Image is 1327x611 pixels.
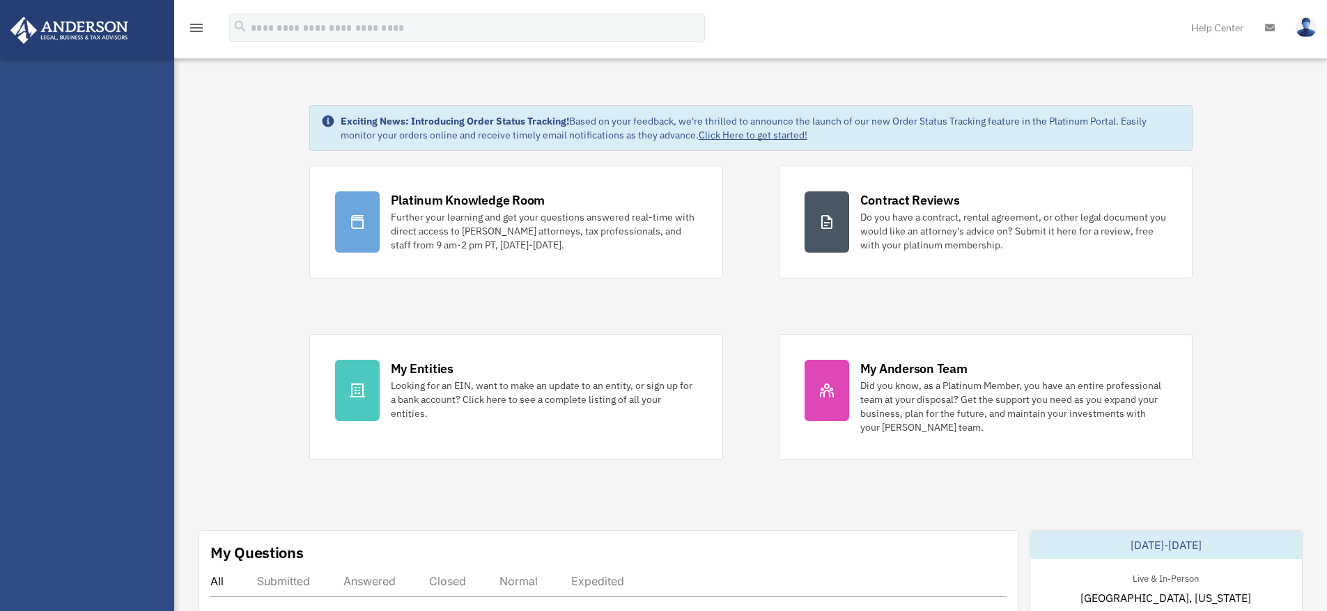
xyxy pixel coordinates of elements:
img: Anderson Advisors Platinum Portal [6,17,132,44]
a: Click Here to get started! [699,129,807,141]
div: Submitted [257,574,310,588]
div: Platinum Knowledge Room [391,191,545,209]
div: My Anderson Team [860,360,968,377]
div: Expedited [571,574,624,588]
div: Answered [343,574,396,588]
div: Closed [429,574,466,588]
div: My Entities [391,360,453,377]
a: Platinum Knowledge Room Further your learning and get your questions answered real-time with dire... [309,166,723,278]
div: Live & In-Person [1122,570,1210,585]
div: Normal [499,574,538,588]
a: My Anderson Team Did you know, as a Platinum Member, you have an entire professional team at your... [779,334,1193,460]
div: Looking for an EIN, want to make an update to an entity, or sign up for a bank account? Click her... [391,379,697,420]
img: User Pic [1296,17,1317,38]
div: Did you know, as a Platinum Member, you have an entire professional team at your disposal? Get th... [860,379,1167,434]
i: search [233,19,248,34]
div: Based on your feedback, we're thrilled to announce the launch of our new Order Status Tracking fe... [341,114,1181,142]
a: menu [188,24,205,36]
div: Do you have a contract, rental agreement, or other legal document you would like an attorney's ad... [860,210,1167,252]
div: [DATE]-[DATE] [1030,531,1302,559]
a: Contract Reviews Do you have a contract, rental agreement, or other legal document you would like... [779,166,1193,278]
a: My Entities Looking for an EIN, want to make an update to an entity, or sign up for a bank accoun... [309,334,723,460]
i: menu [188,19,205,36]
div: Further your learning and get your questions answered real-time with direct access to [PERSON_NAM... [391,210,697,252]
div: All [210,574,224,588]
strong: Exciting News: Introducing Order Status Tracking! [341,115,569,127]
span: [GEOGRAPHIC_DATA], [US_STATE] [1080,589,1251,606]
div: Contract Reviews [860,191,960,209]
div: My Questions [210,542,304,563]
